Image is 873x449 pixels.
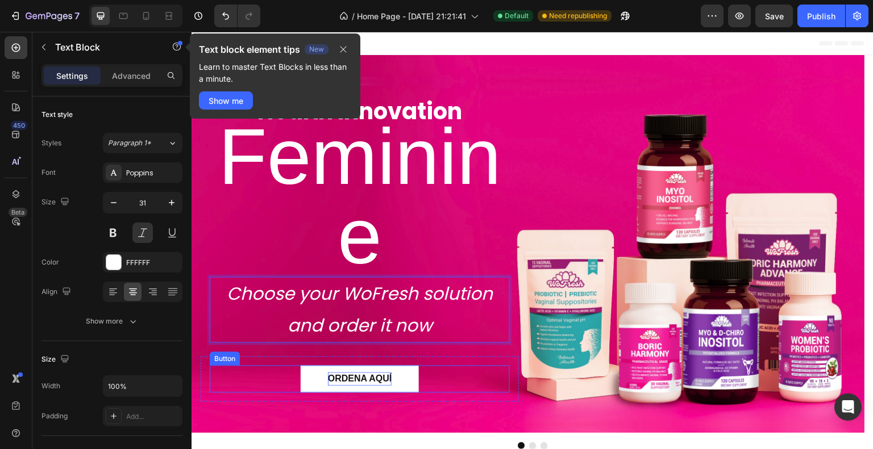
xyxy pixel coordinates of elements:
[126,412,180,422] div: Add...
[126,258,180,268] div: FFFFFF
[41,110,73,120] div: Text style
[349,410,356,417] button: Dot
[549,11,607,21] span: Need republishing
[338,410,344,417] button: Dot
[11,121,27,130] div: 450
[797,5,845,27] button: Publish
[5,5,85,27] button: 7
[41,284,73,300] div: Align
[41,381,60,391] div: Width
[41,352,72,367] div: Size
[765,11,784,21] span: Save
[41,195,72,210] div: Size
[103,376,182,396] input: Auto
[108,138,151,148] span: Paragraph 1*
[41,138,61,148] div: Styles
[755,5,793,27] button: Save
[326,410,333,417] button: Dot
[834,393,862,421] div: Open Intercom Messenger
[41,311,182,331] button: Show more
[807,10,835,22] div: Publish
[505,11,529,21] span: Default
[41,167,56,178] div: Font
[352,10,355,22] span: /
[56,70,88,82] p: Settings
[74,9,80,23] p: 7
[192,32,873,449] iframe: Design area
[112,70,151,82] p: Advanced
[55,40,152,54] p: Text Block
[103,133,182,153] button: Paragraph 1*
[126,168,180,178] div: Poppins
[86,316,139,327] div: Show more
[41,411,68,421] div: Padding
[214,5,260,27] div: Undo/Redo
[357,10,466,22] span: Home Page - [DATE] 21:21:41
[41,257,59,267] div: Color
[9,208,27,217] div: Beta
